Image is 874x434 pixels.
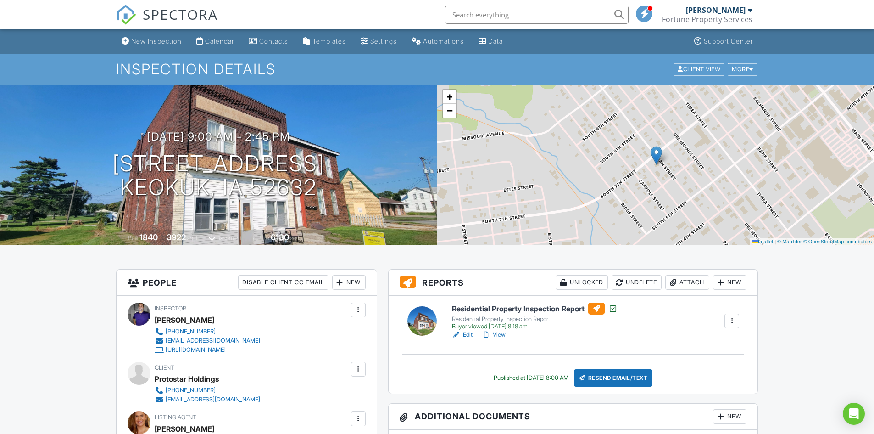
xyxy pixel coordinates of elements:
[443,104,456,118] a: Zoom out
[446,91,452,102] span: +
[147,130,290,143] h3: [DATE] 9:00 am - 2:45 pm
[128,235,138,242] span: Built
[662,15,752,24] div: Fortune Property Services
[408,33,468,50] a: Automations (Basic)
[665,275,709,290] div: Attach
[290,235,302,242] span: sq.ft.
[370,37,397,45] div: Settings
[155,364,174,371] span: Client
[446,105,452,116] span: −
[674,63,724,75] div: Client View
[155,345,260,355] a: [URL][DOMAIN_NAME]
[452,316,618,323] div: Residential Property Inspection Report
[452,303,618,315] h6: Residential Property Inspection Report
[713,275,746,290] div: New
[704,37,753,45] div: Support Center
[187,235,200,242] span: sq. ft.
[238,275,328,290] div: Disable Client CC Email
[752,239,773,244] a: Leaflet
[299,33,350,50] a: Templates
[259,37,288,45] div: Contacts
[155,313,214,327] div: [PERSON_NAME]
[166,387,216,394] div: [PHONE_NUMBER]
[673,65,727,72] a: Client View
[116,5,136,25] img: The Best Home Inspection Software - Spectora
[205,37,234,45] div: Calendar
[777,239,802,244] a: © MapTiler
[166,328,216,335] div: [PHONE_NUMBER]
[217,235,241,242] span: basement
[155,336,260,345] a: [EMAIL_ADDRESS][DOMAIN_NAME]
[139,232,158,242] div: 1840
[556,275,608,290] div: Unlocked
[357,33,401,50] a: Settings
[117,270,377,296] h3: People
[245,33,292,50] a: Contacts
[118,33,185,50] a: New Inspection
[452,303,618,330] a: Residential Property Inspection Report Residential Property Inspection Report Buyer viewed [DATE]...
[155,395,260,404] a: [EMAIL_ADDRESS][DOMAIN_NAME]
[475,33,507,50] a: Data
[803,239,872,244] a: © OpenStreetMap contributors
[452,330,473,339] a: Edit
[166,396,260,403] div: [EMAIL_ADDRESS][DOMAIN_NAME]
[155,372,219,386] div: Protostar Holdings
[774,239,776,244] span: |
[445,6,629,24] input: Search everything...
[193,33,238,50] a: Calendar
[713,409,746,424] div: New
[312,37,346,45] div: Templates
[423,37,464,45] div: Automations
[443,90,456,104] a: Zoom in
[574,369,653,387] div: Resend Email/Text
[452,323,618,330] div: Buyer viewed [DATE] 8:18 am
[612,275,662,290] div: Undelete
[494,374,568,382] div: Published at [DATE] 8:00 AM
[488,37,503,45] div: Data
[131,37,182,45] div: New Inspection
[651,146,662,165] img: Marker
[167,232,186,242] div: 3922
[271,232,289,242] div: 6130
[143,5,218,24] span: SPECTORA
[250,235,269,242] span: Lot Size
[155,414,196,421] span: Listing Agent
[389,270,758,296] h3: Reports
[686,6,746,15] div: [PERSON_NAME]
[116,61,758,77] h1: Inspection Details
[389,404,758,430] h3: Additional Documents
[155,305,186,312] span: Inspector
[116,12,218,32] a: SPECTORA
[728,63,757,75] div: More
[332,275,366,290] div: New
[843,403,865,425] div: Open Intercom Messenger
[155,386,260,395] a: [PHONE_NUMBER]
[112,152,325,200] h1: [STREET_ADDRESS] Keokuk, IA 52632
[166,337,260,344] div: [EMAIL_ADDRESS][DOMAIN_NAME]
[482,330,506,339] a: View
[690,33,757,50] a: Support Center
[155,327,260,336] a: [PHONE_NUMBER]
[166,346,226,354] div: [URL][DOMAIN_NAME]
